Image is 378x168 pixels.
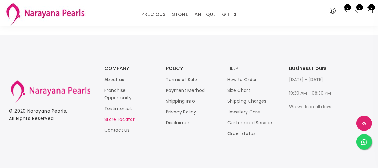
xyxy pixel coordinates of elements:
[141,10,166,19] a: PRECIOUS
[227,98,267,104] a: Shipping Charges
[227,87,250,93] a: Size Chart
[104,76,124,83] a: About us
[227,76,257,83] a: How to Order
[166,76,197,83] a: Terms of Sale
[104,105,133,112] a: Testimonials
[227,109,260,115] a: Jewellery Care
[104,116,135,122] a: Store Locator
[227,120,272,126] a: Customized Service
[342,7,349,15] a: 0
[166,87,205,93] a: Payment Method
[27,108,66,114] a: Narayana Pearls
[368,4,375,10] span: 6
[222,10,236,19] a: GIFTS
[227,66,277,71] h3: HELP
[289,66,338,71] h3: Business Hours
[104,127,130,133] a: Contact us
[172,10,188,19] a: STONE
[104,66,154,71] h3: COMPANY
[104,87,131,101] a: Franchise Opportunity
[166,109,196,115] a: Privacy Policy
[344,4,351,10] span: 0
[227,130,256,137] a: Order status
[195,10,216,19] a: ANTIQUE
[9,107,92,122] p: © 2020 . All Rights Reserved
[289,89,338,97] p: 10:30 AM - 08:30 PM
[354,7,361,15] a: 0
[166,66,215,71] h3: POLICY
[289,76,338,83] p: [DATE] - [DATE]
[166,120,189,126] a: Disclaimer
[356,4,363,10] span: 0
[366,7,373,15] button: 6
[166,98,195,104] a: Shipping Info
[289,103,338,110] p: We work on all days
